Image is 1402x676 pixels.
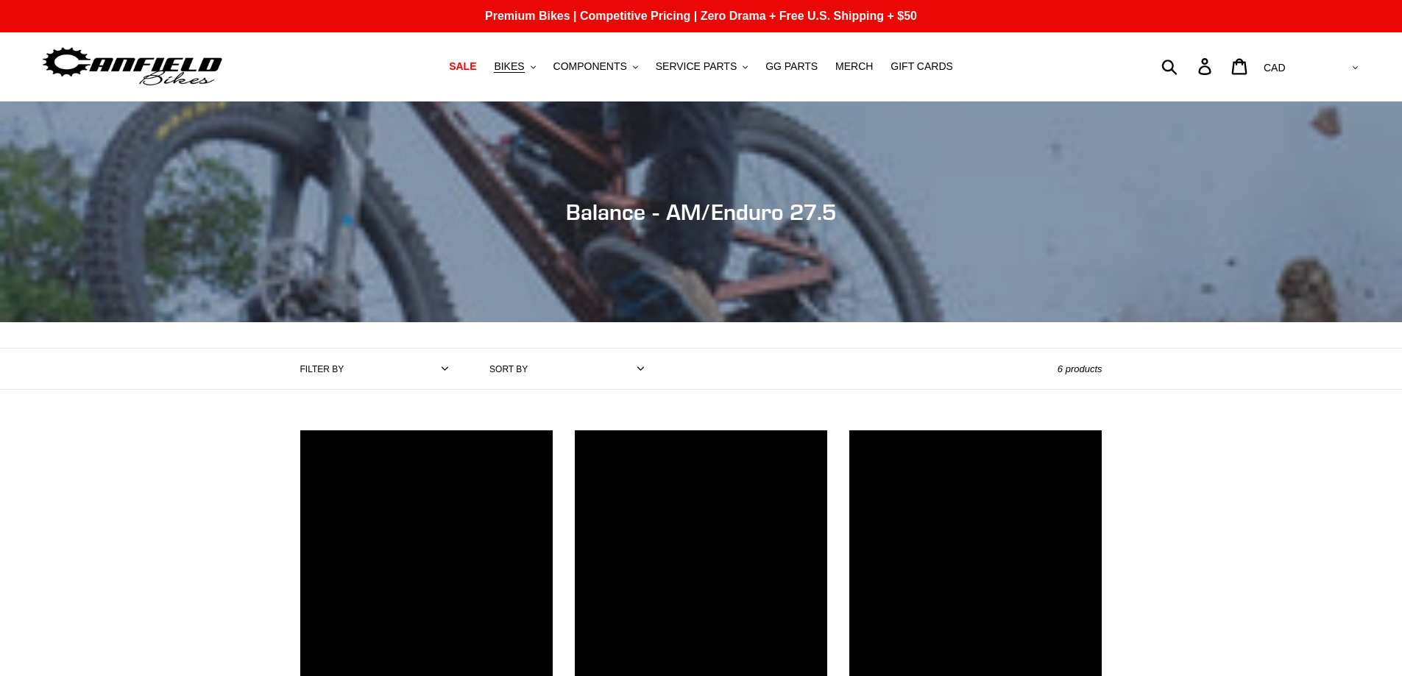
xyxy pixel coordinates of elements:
button: BIKES [486,57,542,77]
span: COMPONENTS [553,60,627,73]
img: Canfield Bikes [40,43,224,90]
button: COMPONENTS [546,57,645,77]
a: SALE [442,57,484,77]
button: SERVICE PARTS [648,57,755,77]
a: MERCH [828,57,880,77]
span: BIKES [494,60,524,73]
span: 6 products [1058,363,1102,374]
span: SALE [449,60,476,73]
input: Search [1169,50,1207,82]
label: Filter by [300,363,344,376]
label: Sort by [489,363,528,376]
span: GIFT CARDS [891,60,953,73]
a: GG PARTS [758,57,825,77]
span: Balance - AM/Enduro 27.5 [566,199,836,225]
a: GIFT CARDS [883,57,960,77]
span: GG PARTS [765,60,818,73]
span: SERVICE PARTS [656,60,737,73]
span: MERCH [835,60,873,73]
